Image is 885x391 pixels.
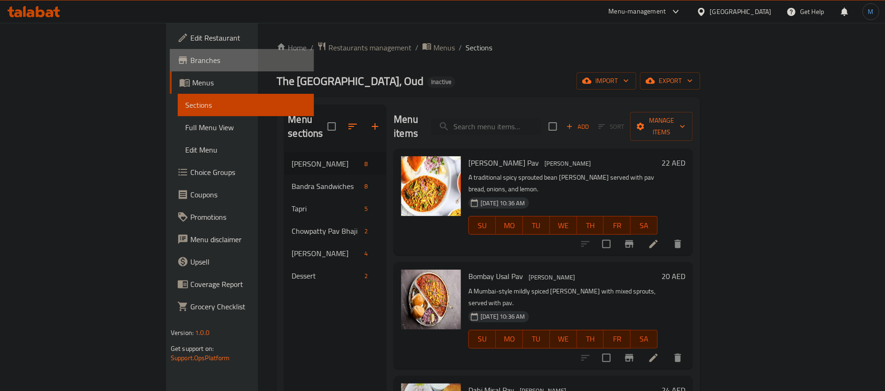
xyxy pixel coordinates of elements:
span: Menus [433,42,455,53]
span: FR [607,219,627,232]
span: MO [500,219,519,232]
span: Add item [563,119,592,134]
span: Restaurants management [328,42,411,53]
span: export [648,75,693,87]
a: Menus [170,71,314,94]
div: [PERSON_NAME]8 [284,153,386,175]
span: 8 [361,182,371,191]
span: TU [527,219,546,232]
span: Edit Restaurant [190,32,307,43]
a: Branches [170,49,314,71]
button: import [577,72,636,90]
div: items [361,248,371,259]
button: TU [523,330,550,349]
div: Chowpatty Pav Bhaji2 [284,220,386,242]
span: Dessert [292,270,361,281]
span: Upsell [190,256,307,267]
button: WE [550,216,577,235]
span: Bandra Sandwiches [292,181,361,192]
img: Asli Misal Pav [401,156,461,216]
span: FR [607,332,627,346]
span: 4 [361,249,371,258]
button: Branch-specific-item [618,347,641,369]
p: A traditional spicy sprouted bean [PERSON_NAME] served with pav bread, onions, and lemon. [468,172,658,195]
img: Bombay Usal Pav [401,270,461,329]
a: Edit menu item [648,352,659,363]
span: SA [634,332,654,346]
span: SU [473,219,492,232]
div: Inactive [427,77,455,88]
span: TU [527,332,546,346]
div: Frankie Roll [292,248,361,259]
div: [PERSON_NAME]4 [284,242,386,265]
h6: 20 AED [662,270,685,283]
span: Inactive [427,78,455,86]
span: 1.0.0 [195,327,209,339]
span: Choice Groups [190,167,307,178]
nav: Menu sections [284,149,386,291]
a: Menu disclaimer [170,228,314,251]
button: Add section [364,115,386,138]
a: Sections [178,94,314,116]
span: Select all sections [322,117,341,136]
span: Version: [171,327,194,339]
span: 2 [361,272,371,280]
button: SU [468,216,496,235]
a: Menus [422,42,455,54]
span: Full Menu View [185,122,307,133]
button: delete [667,347,689,369]
button: MO [496,216,523,235]
span: 8 [361,160,371,168]
div: [GEOGRAPHIC_DATA] [710,7,772,17]
a: Full Menu View [178,116,314,139]
button: Manage items [630,112,693,141]
span: Edit Menu [185,144,307,155]
span: Manage items [638,115,685,138]
a: Edit Restaurant [170,27,314,49]
button: WE [550,330,577,349]
span: WE [554,332,573,346]
span: Grocery Checklist [190,301,307,312]
span: TH [581,332,600,346]
button: SU [468,330,496,349]
button: SA [631,330,658,349]
a: Upsell [170,251,314,273]
span: [DATE] 10:36 AM [477,312,529,321]
span: Promotions [190,211,307,223]
span: [PERSON_NAME] [292,248,361,259]
div: items [361,225,371,237]
a: Grocery Checklist [170,295,314,318]
span: 5 [361,204,371,213]
li: / [415,42,418,53]
span: Chowpatty Pav Bhaji [292,225,361,237]
span: [PERSON_NAME] [541,158,594,169]
div: Tapri5 [284,197,386,220]
a: Restaurants management [317,42,411,54]
h6: 22 AED [662,156,685,169]
span: [PERSON_NAME] [525,272,578,283]
button: TU [523,216,550,235]
span: Branches [190,55,307,66]
span: SA [634,219,654,232]
button: TH [577,330,604,349]
span: Menus [192,77,307,88]
span: Coupons [190,189,307,200]
span: MO [500,332,519,346]
span: import [584,75,629,87]
button: TH [577,216,604,235]
button: export [640,72,700,90]
span: Bombay Usal Pav [468,269,523,283]
span: Sections [466,42,492,53]
span: Sections [185,99,307,111]
span: Get support on: [171,342,214,355]
a: Coverage Report [170,273,314,295]
button: delete [667,233,689,255]
span: WE [554,219,573,232]
span: M [868,7,874,17]
nav: breadcrumb [277,42,700,54]
span: Select to update [597,234,616,254]
span: Select section [543,117,563,136]
a: Choice Groups [170,161,314,183]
